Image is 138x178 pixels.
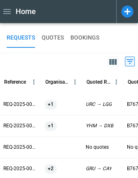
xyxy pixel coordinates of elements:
[3,165,38,172] p: REQ-2025-003587
[16,7,36,16] h1: Home
[86,122,113,129] p: YHM → DXB
[70,77,80,87] button: Organisation column menu
[7,28,35,48] button: REQUESTS
[87,79,111,85] div: Quoted Route
[4,79,26,85] div: Reference
[3,122,38,129] p: REQ-2025-003589
[86,165,112,172] p: GRU → CAY
[3,101,38,108] p: REQ-2025-003590
[45,79,70,85] div: Organisation
[86,101,112,108] p: URC → LGG
[28,77,39,87] button: Reference column menu
[42,28,64,48] button: QUOTES
[70,28,99,48] button: BOOKINGS
[3,144,38,151] p: REQ-2025-003588
[44,115,57,136] span: +1
[86,144,109,151] p: No quotes
[44,94,57,115] span: +1
[111,77,122,87] button: Quoted Route column menu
